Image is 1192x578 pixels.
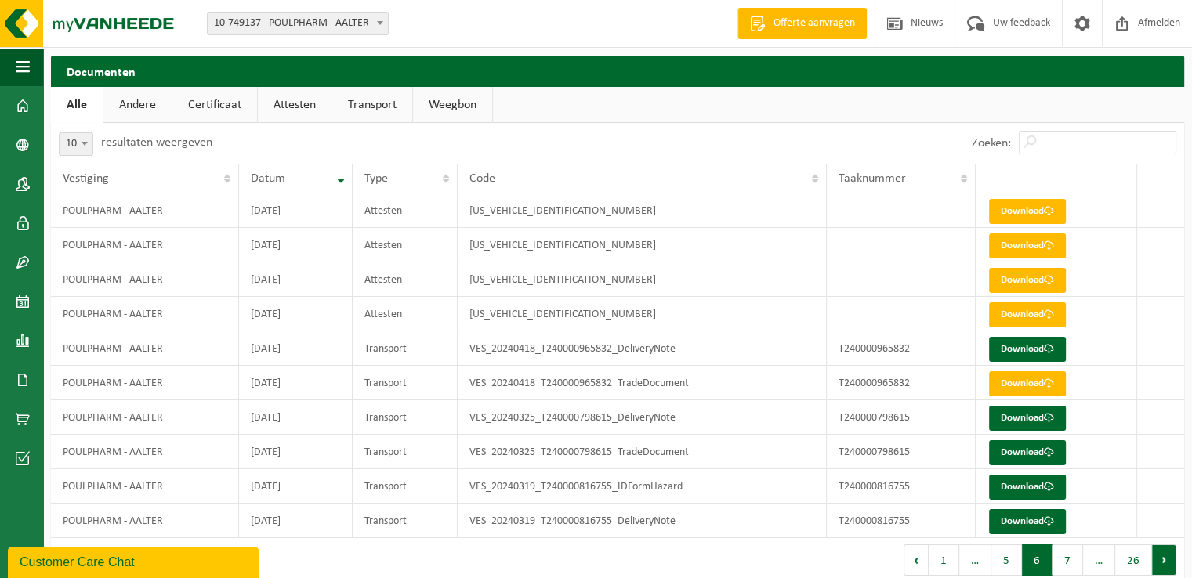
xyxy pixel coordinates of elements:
td: POULPHARM - AALTER [51,435,239,469]
label: resultaten weergeven [101,136,212,149]
td: [DATE] [239,193,353,228]
a: Transport [332,87,412,123]
span: 10-749137 - POULPHARM - AALTER [208,13,388,34]
button: 1 [929,544,959,576]
td: [US_VEHICLE_IDENTIFICATION_NUMBER] [458,262,827,297]
td: [US_VEHICLE_IDENTIFICATION_NUMBER] [458,228,827,262]
td: [DATE] [239,504,353,538]
td: POULPHARM - AALTER [51,469,239,504]
td: VES_20240319_T240000816755_DeliveryNote [458,504,827,538]
td: POULPHARM - AALTER [51,331,239,366]
td: Transport [353,400,458,435]
td: [DATE] [239,331,353,366]
td: POULPHARM - AALTER [51,193,239,228]
td: POULPHARM - AALTER [51,297,239,331]
a: Offerte aanvragen [737,8,867,39]
span: … [1083,544,1115,576]
a: Attesten [258,87,332,123]
button: Next [1152,544,1176,576]
button: 5 [991,544,1022,576]
td: [US_VEHICLE_IDENTIFICATION_NUMBER] [458,193,827,228]
span: Datum [251,172,285,185]
a: Weegbon [413,87,492,123]
span: Vestiging [63,172,109,185]
button: 7 [1053,544,1083,576]
td: T240000965832 [827,366,976,400]
td: POULPHARM - AALTER [51,366,239,400]
button: 6 [1022,544,1053,576]
span: 10 [60,133,92,155]
td: Transport [353,435,458,469]
td: [DATE] [239,297,353,331]
td: [DATE] [239,262,353,297]
a: Download [989,509,1066,534]
td: VES_20240418_T240000965832_TradeDocument [458,366,827,400]
td: T240000965832 [827,331,976,366]
a: Download [989,475,1066,500]
td: T240000816755 [827,469,976,504]
iframe: chat widget [8,544,262,578]
a: Download [989,199,1066,224]
td: VES_20240418_T240000965832_DeliveryNote [458,331,827,366]
td: VES_20240325_T240000798615_TradeDocument [458,435,827,469]
td: VES_20240325_T240000798615_DeliveryNote [458,400,827,435]
a: Download [989,302,1066,327]
td: T240000816755 [827,504,976,538]
td: Attesten [353,262,458,297]
a: Download [989,337,1066,362]
button: 26 [1115,544,1152,576]
td: [DATE] [239,400,353,435]
a: Download [989,371,1066,396]
td: Attesten [353,228,458,262]
td: Transport [353,366,458,400]
td: POULPHARM - AALTER [51,504,239,538]
span: 10 [59,132,93,156]
span: Offerte aanvragen [770,16,859,31]
td: [US_VEHICLE_IDENTIFICATION_NUMBER] [458,297,827,331]
td: Attesten [353,297,458,331]
td: T240000798615 [827,400,976,435]
td: [DATE] [239,435,353,469]
span: 10-749137 - POULPHARM - AALTER [207,12,389,35]
td: Transport [353,331,458,366]
td: [DATE] [239,228,353,262]
td: Transport [353,504,458,538]
a: Andere [103,87,172,123]
td: Attesten [353,193,458,228]
a: Download [989,268,1066,293]
span: Code [469,172,495,185]
a: Download [989,406,1066,431]
span: … [959,544,991,576]
td: VES_20240319_T240000816755_IDFormHazard [458,469,827,504]
td: POULPHARM - AALTER [51,400,239,435]
a: Download [989,233,1066,258]
td: [DATE] [239,469,353,504]
a: Certificaat [172,87,257,123]
td: POULPHARM - AALTER [51,262,239,297]
a: Alle [51,87,103,123]
td: Transport [353,469,458,504]
td: POULPHARM - AALTER [51,228,239,262]
td: [DATE] [239,366,353,400]
h2: Documenten [51,56,1184,86]
label: Zoeken: [972,137,1011,150]
span: Taaknummer [839,172,906,185]
a: Download [989,440,1066,465]
td: T240000798615 [827,435,976,469]
button: Previous [904,544,929,576]
span: Type [364,172,388,185]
